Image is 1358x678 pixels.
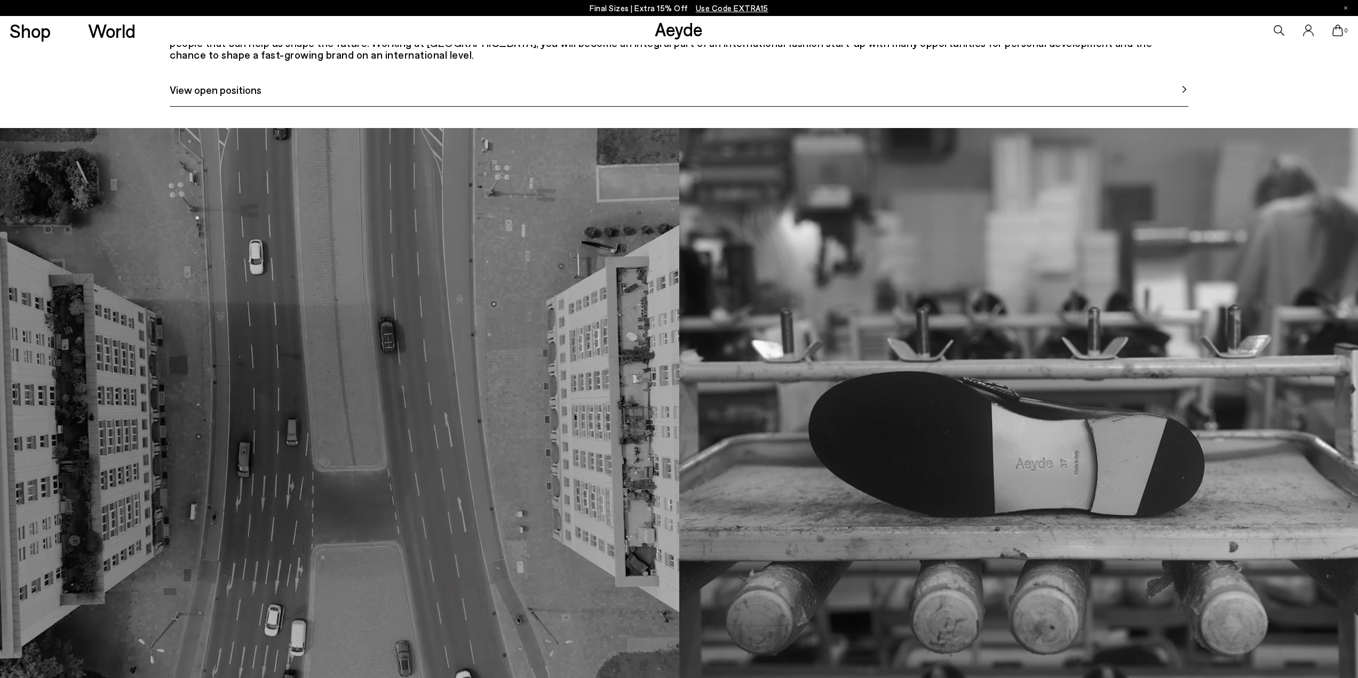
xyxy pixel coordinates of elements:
[1343,28,1348,34] span: 0
[88,21,136,40] a: World
[1180,85,1188,93] img: svg%3E
[590,2,768,15] p: Final Sizes | Extra 15% Off
[10,21,51,40] a: Shop
[1332,25,1343,36] a: 0
[170,13,1188,60] div: Aeyde is a Berlin-based footwear and accessories house founded in [DATE]. Our mission is to chall...
[170,82,261,98] span: View open positions
[170,82,1188,107] a: View open positions
[655,18,703,40] a: Aeyde
[696,3,768,13] span: Navigate to /collections/ss25-final-sizes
